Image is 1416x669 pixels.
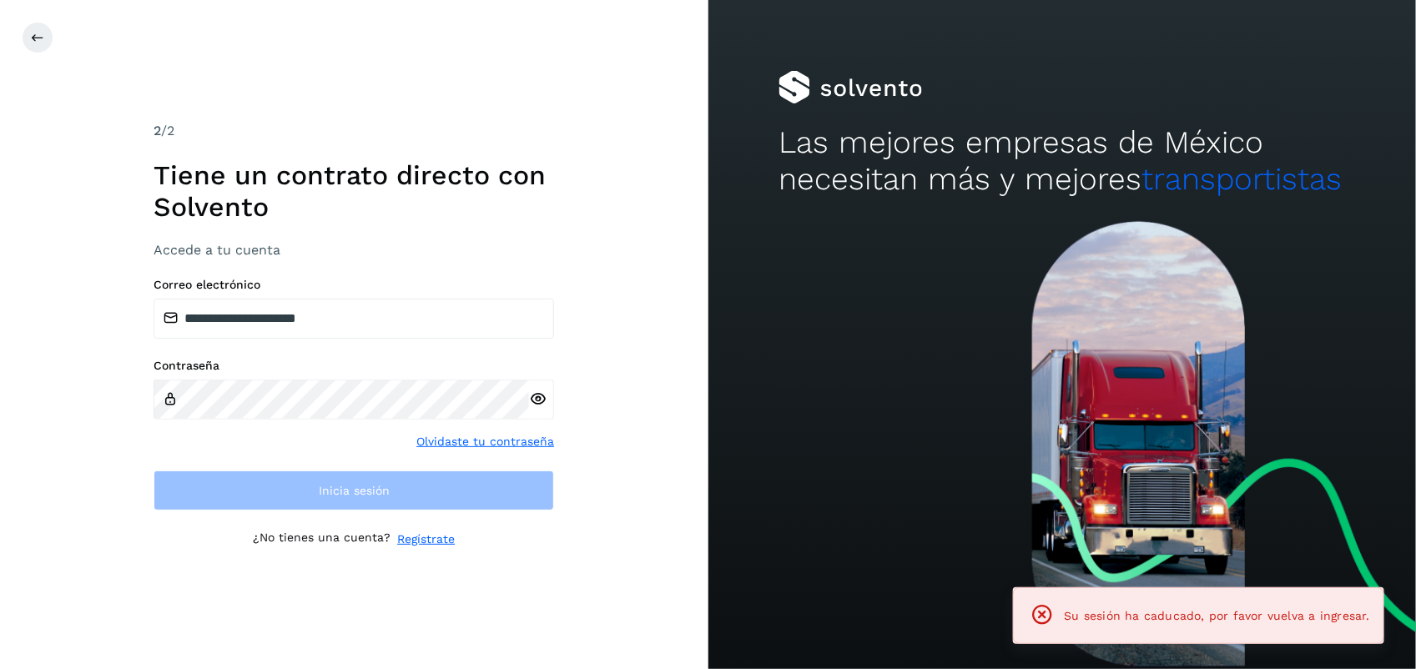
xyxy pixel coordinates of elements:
p: ¿No tienes una cuenta? [253,531,391,548]
h2: Las mejores empresas de México necesitan más y mejores [779,124,1345,199]
label: Correo electrónico [154,278,554,292]
button: Inicia sesión [154,470,554,511]
span: Inicia sesión [319,485,390,496]
a: Olvidaste tu contraseña [416,433,554,450]
span: 2 [154,123,161,138]
span: Su sesión ha caducado, por favor vuelva a ingresar. [1065,609,1370,622]
span: transportistas [1141,161,1342,197]
div: /2 [154,121,554,141]
h3: Accede a tu cuenta [154,242,554,258]
a: Regístrate [397,531,455,548]
h1: Tiene un contrato directo con Solvento [154,159,554,224]
label: Contraseña [154,359,554,373]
